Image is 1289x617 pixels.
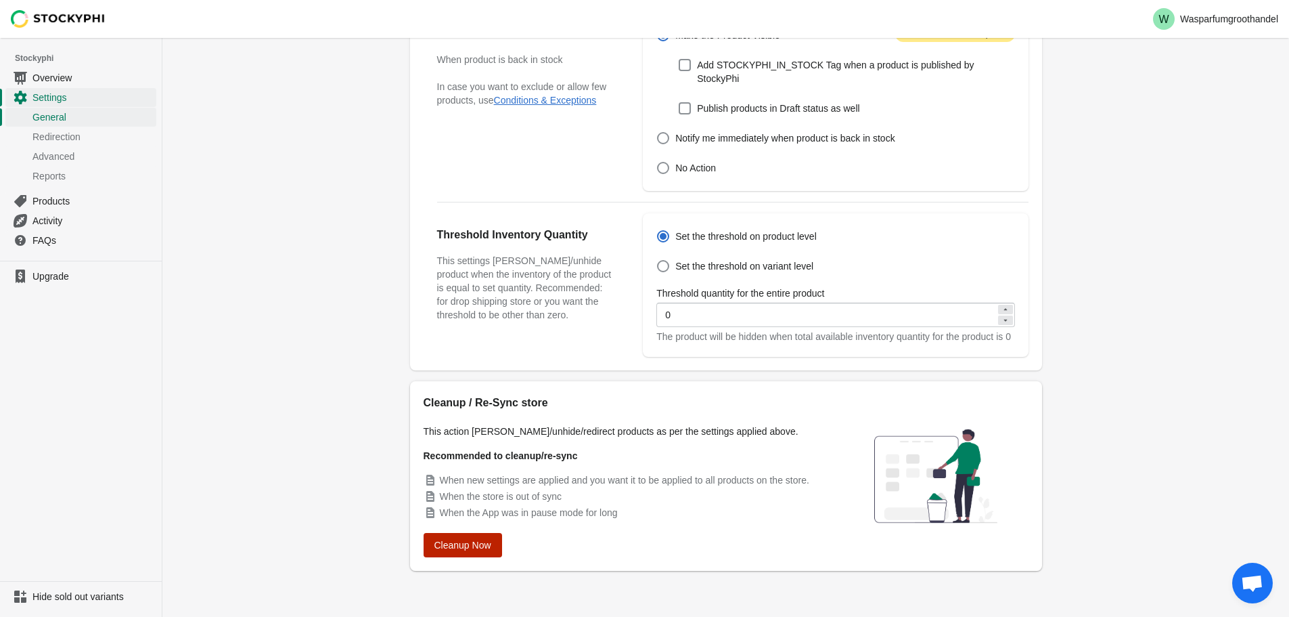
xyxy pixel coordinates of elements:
span: Upgrade [32,270,154,283]
a: Settings [5,87,156,107]
a: Hide sold out variants [5,587,156,606]
p: This action [PERSON_NAME]/unhide/redirect products as per the settings applied above. [424,425,830,438]
span: When new settings are applied and you want it to be applied to all products on the store. [440,475,809,486]
h3: When product is back in stock [437,53,616,66]
span: Redirection [32,130,154,144]
span: Reports [32,169,154,183]
span: Set the threshold on product level [675,230,817,243]
button: Conditions & Exceptions [494,95,597,106]
span: When the App was in pause mode for long [440,507,618,518]
a: Activity [5,211,156,230]
span: When the store is out of sync [440,491,562,502]
span: Publish products in Draft status as well [697,102,859,115]
img: Stockyphi [11,10,106,28]
span: Set the threshold on variant level [675,259,813,273]
h3: This settings [PERSON_NAME]/unhide product when the inventory of the product is equal to set quan... [437,254,616,322]
p: In case you want to exclude or allow few products, use [437,80,616,107]
span: Avatar with initials W [1153,8,1175,30]
a: Overview [5,68,156,87]
a: Upgrade [5,267,156,286]
span: Activity [32,214,154,228]
span: FAQs [32,234,154,247]
strong: Recommended to cleanup/re-sync [424,450,578,461]
label: Threshold quantity for the entire product [656,286,824,300]
text: W [1158,14,1169,25]
a: General [5,107,156,127]
span: Overview [32,71,154,85]
a: Advanced [5,146,156,166]
button: Avatar with initials WWasparfumgroothandel [1148,5,1284,33]
a: FAQs [5,230,156,250]
a: Reports [5,166,156,186]
span: Add STOCKYPHI_IN_STOCK Tag when a product is published by StockyPhi [697,58,1014,85]
h2: Cleanup / Re-Sync store [424,395,830,411]
span: Cleanup Now [434,540,491,551]
h2: Threshold Inventory Quantity [437,227,616,243]
button: Cleanup Now [424,533,502,557]
a: Products [5,191,156,211]
a: Redirection [5,127,156,146]
span: Notify me immediately when product is back in stock [675,131,895,145]
span: General [32,110,154,124]
div: Open chat [1232,563,1273,603]
span: Hide sold out variants [32,590,154,603]
span: Products [32,194,154,208]
span: No Action [675,161,716,175]
p: Wasparfumgroothandel [1180,14,1278,24]
span: Settings [32,91,154,104]
div: The product will be hidden when total available inventory quantity for the product is 0 [656,330,1014,343]
span: Stockyphi [15,51,162,65]
span: Advanced [32,150,154,163]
